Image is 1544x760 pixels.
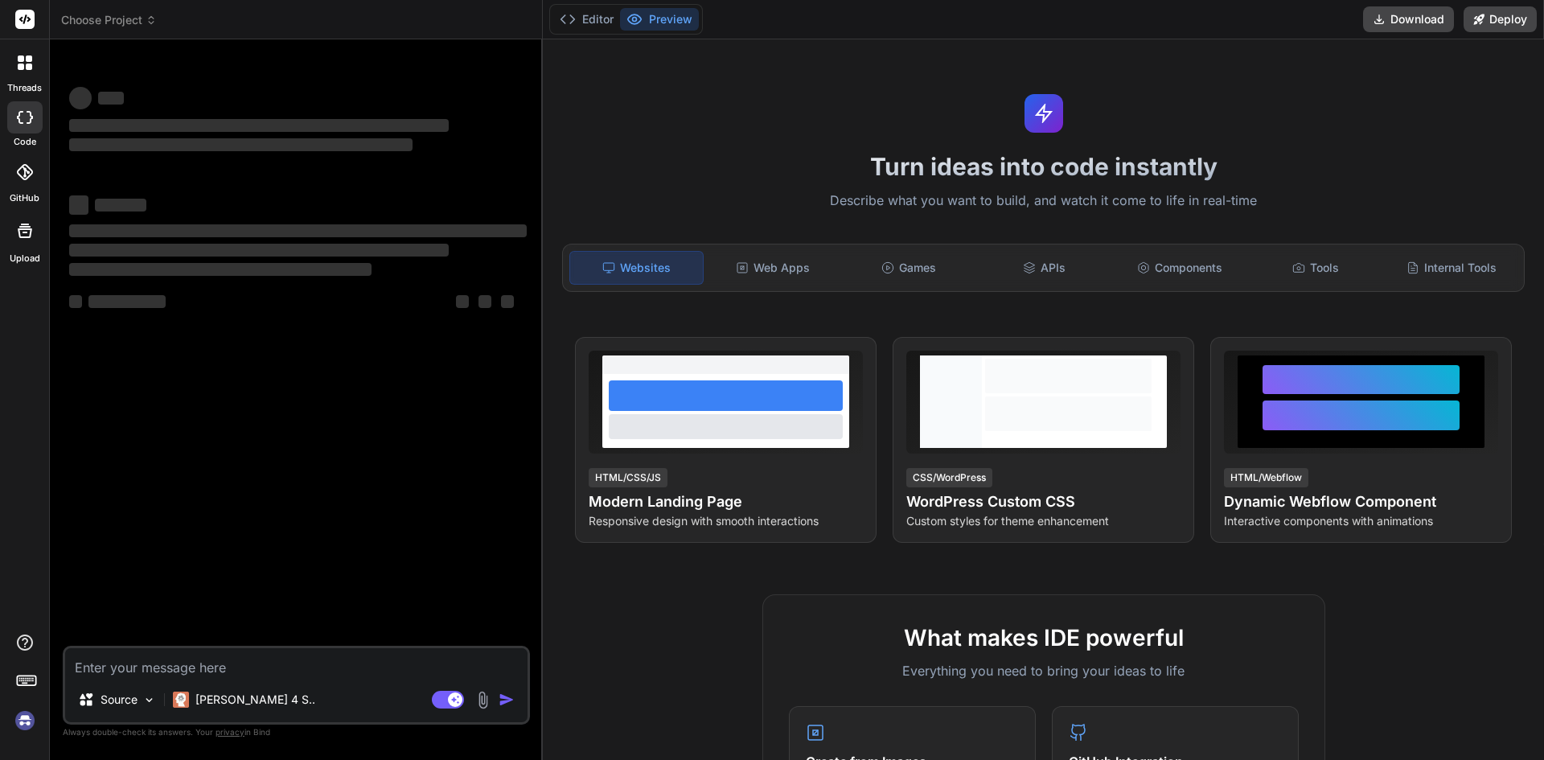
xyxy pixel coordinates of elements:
div: HTML/CSS/JS [589,468,667,487]
button: Download [1363,6,1454,32]
div: HTML/Webflow [1224,468,1308,487]
img: signin [11,707,39,734]
div: Internal Tools [1385,251,1517,285]
span: ‌ [478,295,491,308]
h4: Dynamic Webflow Component [1224,491,1498,513]
img: icon [499,692,515,708]
span: privacy [216,727,244,737]
label: threads [7,81,42,95]
div: APIs [978,251,1111,285]
span: ‌ [69,244,449,257]
span: Choose Project [61,12,157,28]
div: Games [843,251,975,285]
span: ‌ [69,138,413,151]
p: Everything you need to bring your ideas to life [789,661,1299,680]
span: ‌ [456,295,469,308]
p: Custom styles for theme enhancement [906,513,1181,529]
label: GitHub [10,191,39,205]
span: ‌ [69,119,449,132]
p: Always double-check its answers. Your in Bind [63,725,530,740]
h2: What makes IDE powerful [789,621,1299,655]
span: ‌ [69,195,88,215]
h4: WordPress Custom CSS [906,491,1181,513]
img: Pick Models [142,693,156,707]
span: ‌ [95,199,146,212]
div: CSS/WordPress [906,468,992,487]
span: ‌ [69,87,92,109]
div: Web Apps [707,251,840,285]
div: Tools [1250,251,1382,285]
p: Responsive design with smooth interactions [589,513,863,529]
h1: Turn ideas into code instantly [552,152,1534,181]
button: Deploy [1464,6,1537,32]
p: Source [101,692,138,708]
span: ‌ [88,295,166,308]
p: [PERSON_NAME] 4 S.. [195,692,315,708]
div: Websites [569,251,704,285]
span: ‌ [98,92,124,105]
p: Interactive components with animations [1224,513,1498,529]
span: ‌ [69,295,82,308]
span: ‌ [501,295,514,308]
h4: Modern Landing Page [589,491,863,513]
label: code [14,135,36,149]
img: attachment [474,691,492,709]
span: ‌ [69,224,527,237]
div: Components [1114,251,1246,285]
button: Editor [553,8,620,31]
p: Describe what you want to build, and watch it come to life in real-time [552,191,1534,212]
label: Upload [10,252,40,265]
img: Claude 4 Sonnet [173,692,189,708]
button: Preview [620,8,699,31]
span: ‌ [69,263,372,276]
